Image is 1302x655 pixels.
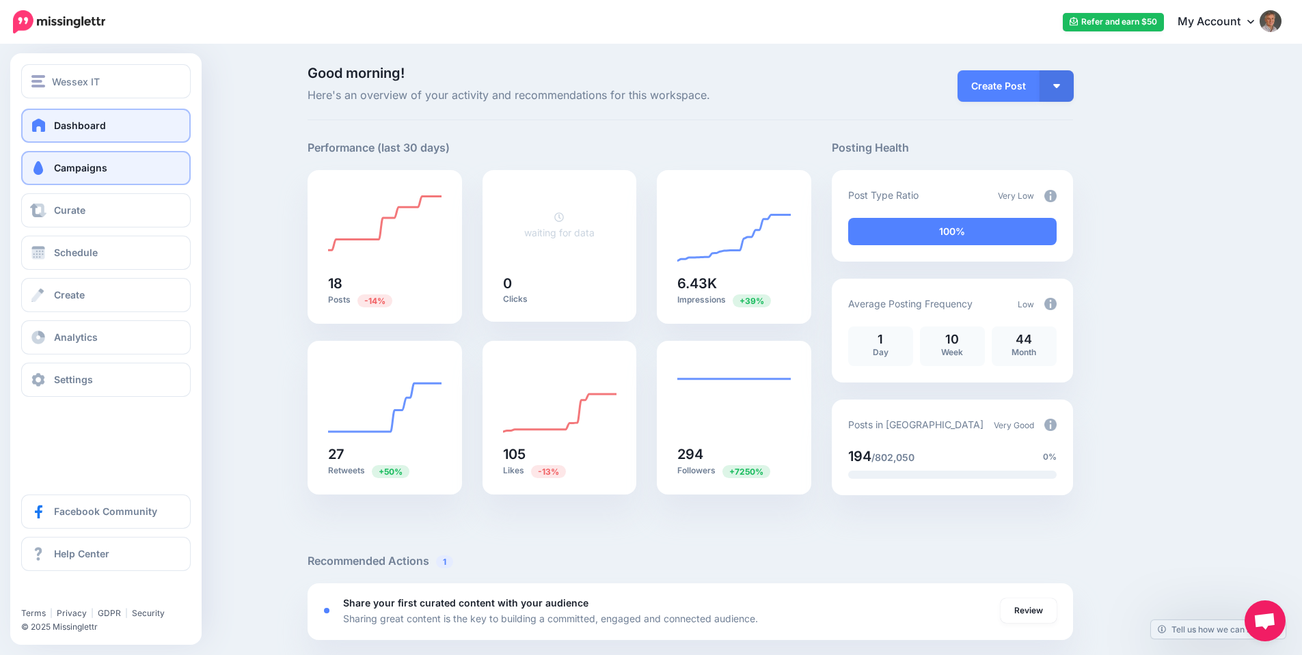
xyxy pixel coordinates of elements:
[677,277,791,290] h5: 6.43K
[343,611,758,626] p: Sharing great content is the key to building a committed, engaged and connected audience.
[722,465,770,478] span: Previous period: 4
[54,548,109,559] span: Help Center
[21,363,191,397] a: Settings
[54,374,93,385] span: Settings
[54,120,106,131] span: Dashboard
[1151,620,1286,639] a: Tell us how we can improve
[733,294,771,307] span: Previous period: 4.64K
[21,278,191,312] a: Create
[941,347,963,357] span: Week
[21,320,191,354] a: Analytics
[503,447,616,461] h5: 105
[848,187,919,203] p: Post Type Ratio
[21,588,125,602] iframe: Twitter Follow Button
[52,74,100,89] span: Wessex IT
[848,296,973,311] p: Average Posting Frequency
[308,87,811,104] span: Here's an overview of your activity and recommendations for this workspace.
[357,294,392,307] span: Previous period: 21
[848,218,1057,245] div: 100% of your posts in the last 30 days have been from Drip Campaigns
[1044,190,1057,202] img: info-circle-grey.png
[1001,598,1057,623] a: Review
[531,465,566,478] span: Previous period: 121
[91,608,94,618] span: |
[328,294,442,307] p: Posts
[871,451,914,463] span: /802,050
[503,294,616,305] p: Clicks
[677,464,791,477] p: Followers
[1018,299,1034,309] span: Low
[1053,84,1060,88] img: arrow-down-white.png
[503,464,616,477] p: Likes
[855,333,906,346] p: 1
[343,597,588,609] b: Share your first curated content with your audience
[54,289,85,301] span: Create
[994,420,1034,430] span: Very Good
[132,608,165,618] a: Security
[31,75,45,87] img: menu.png
[21,193,191,227] a: Curate
[21,109,191,143] a: Dashboard
[308,553,1073,570] h5: Recommended Actions
[21,236,191,270] a: Schedule
[848,448,871,464] span: 194
[328,447,442,461] h5: 27
[54,204,85,216] span: Curate
[998,191,1034,201] span: Very Low
[57,608,87,618] a: Privacy
[324,608,329,613] div: <div class='status-dot small red margin-right'></div>Error
[54,247,98,258] span: Schedule
[832,139,1073,156] h5: Posting Health
[50,608,53,618] span: |
[1044,419,1057,431] img: info-circle-grey.png
[13,10,105,33] img: Missinglettr
[1245,600,1286,641] div: Open chat
[125,608,128,618] span: |
[21,608,46,618] a: Terms
[308,139,450,156] h5: Performance (last 30 days)
[1012,347,1036,357] span: Month
[436,555,453,568] span: 1
[848,417,984,432] p: Posts in [GEOGRAPHIC_DATA]
[21,620,199,634] li: © 2025 Missinglettr
[1164,5,1281,39] a: My Account
[21,151,191,185] a: Campaigns
[21,64,191,98] button: Wessex IT
[372,465,409,478] span: Previous period: 18
[328,464,442,477] p: Retweets
[328,277,442,290] h5: 18
[958,70,1040,102] a: Create Post
[524,211,595,238] a: waiting for data
[54,505,157,517] span: Facebook Community
[677,294,791,307] p: Impressions
[999,333,1050,346] p: 44
[1063,13,1164,31] a: Refer and earn $50
[1044,298,1057,310] img: info-circle-grey.png
[927,333,978,346] p: 10
[21,494,191,529] a: Facebook Community
[1043,450,1057,464] span: 0%
[54,331,98,343] span: Analytics
[873,347,889,357] span: Day
[54,162,107,173] span: Campaigns
[503,277,616,290] h5: 0
[677,447,791,461] h5: 294
[308,65,405,81] span: Good morning!
[98,608,121,618] a: GDPR
[21,537,191,571] a: Help Center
